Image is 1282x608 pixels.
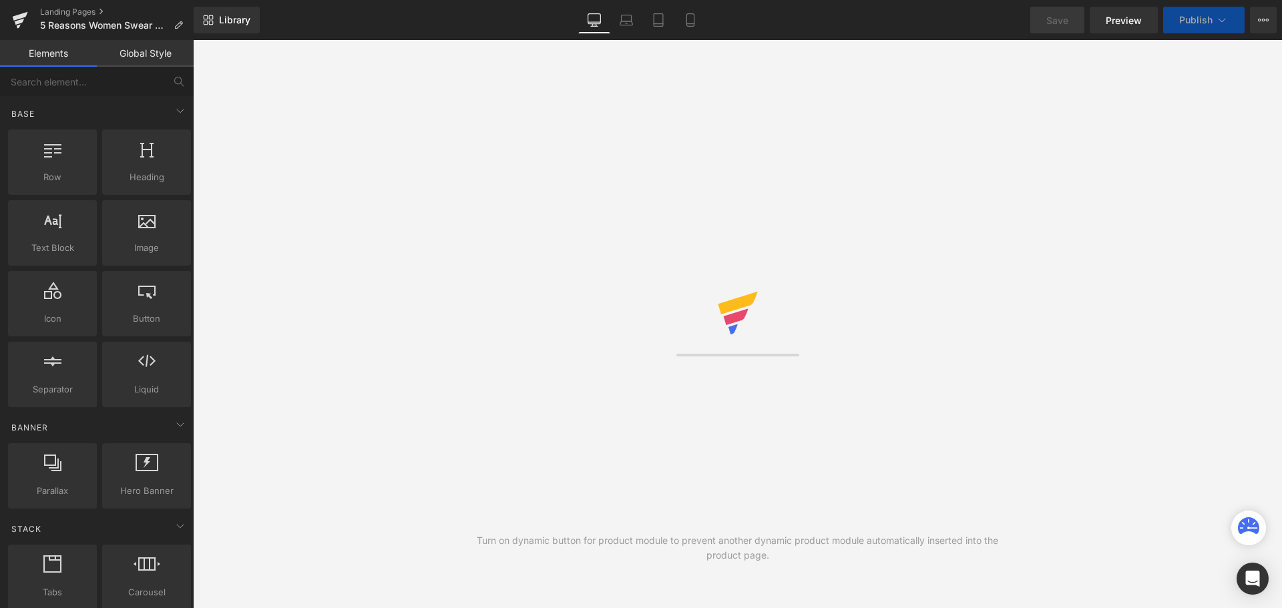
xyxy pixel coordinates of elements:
a: Desktop [578,7,610,33]
span: Icon [12,312,93,326]
span: Tabs [12,585,93,599]
button: More [1250,7,1277,33]
a: Mobile [674,7,706,33]
span: Banner [10,421,49,434]
span: Heading [106,170,187,184]
a: Landing Pages [40,7,194,17]
a: Laptop [610,7,642,33]
span: Carousel [106,585,187,599]
a: Global Style [97,40,194,67]
a: Tablet [642,7,674,33]
span: Base [10,107,36,120]
span: Image [106,241,187,255]
a: New Library [194,7,260,33]
span: Save [1046,13,1068,27]
span: Stack [10,523,43,535]
span: Separator [12,382,93,396]
div: Turn on dynamic button for product module to prevent another dynamic product module automatically... [465,533,1010,563]
button: Publish [1163,7,1245,33]
span: Preview [1106,13,1142,27]
span: Hero Banner [106,484,187,498]
span: Button [106,312,187,326]
span: Text Block [12,241,93,255]
a: Preview [1090,7,1158,33]
span: Row [12,170,93,184]
span: 5 Reasons Women Swear by Hormone Harmony™ [40,20,168,31]
div: Open Intercom Messenger [1237,563,1269,595]
span: Liquid [106,382,187,396]
span: Parallax [12,484,93,498]
span: Library [219,14,250,26]
span: Publish [1179,15,1213,25]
